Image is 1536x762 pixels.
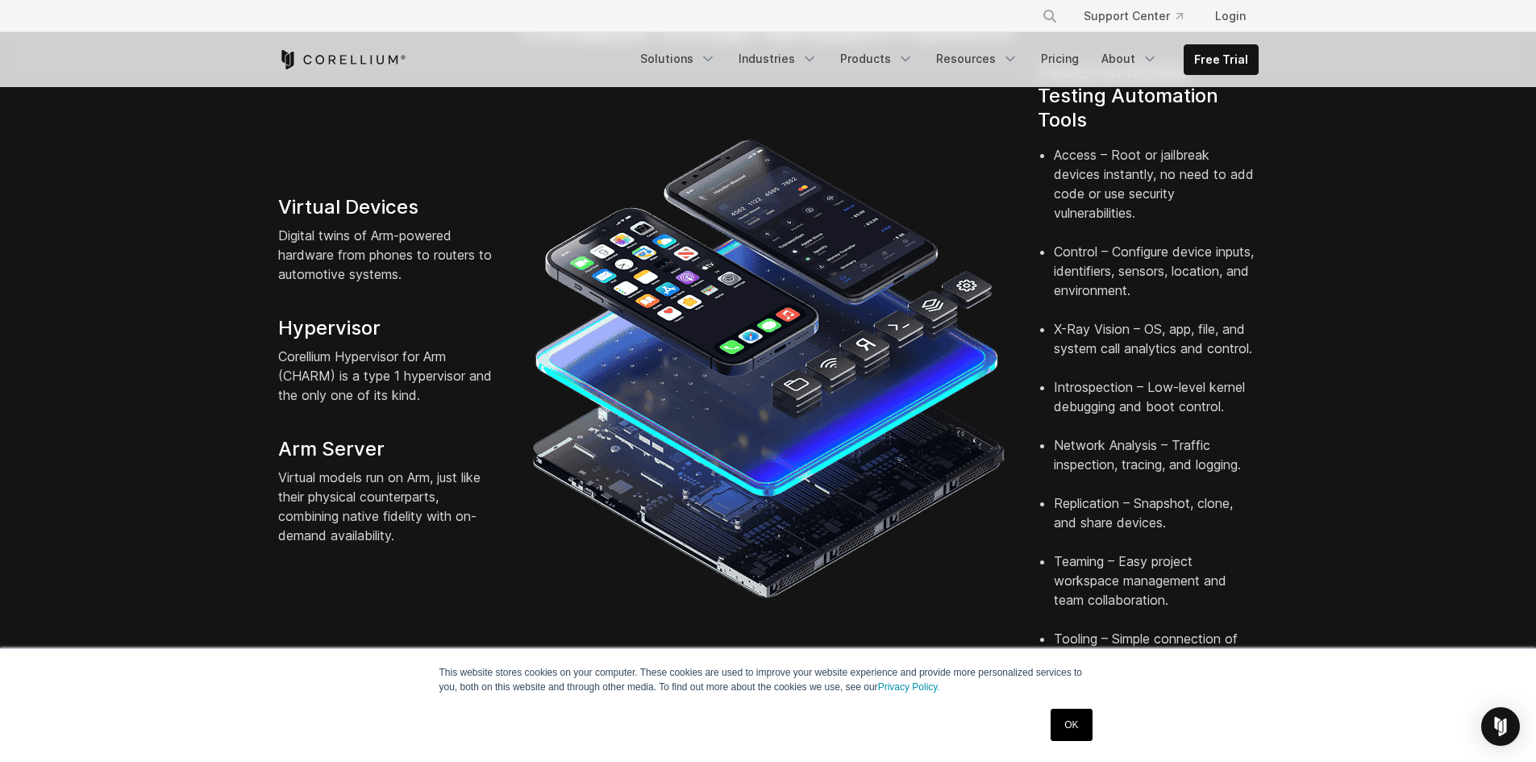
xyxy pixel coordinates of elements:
[1031,44,1089,73] a: Pricing
[1054,435,1259,493] li: Network Analysis – Traffic inspection, tracing, and logging.
[1481,707,1520,746] div: Open Intercom Messenger
[1202,2,1259,31] a: Login
[1071,2,1196,31] a: Support Center
[1054,319,1259,377] li: X-Ray Vision – OS, app, file, and system call analytics and control.
[1054,552,1259,629] li: Teaming – Easy project workspace management and team collaboration.
[278,437,499,461] h4: Arm Server
[631,44,1259,75] div: Navigation Menu
[1054,145,1259,242] li: Access – Root or jailbreak devices instantly, no need to add code or use security vulnerabilities.
[830,44,923,73] a: Products
[926,44,1028,73] a: Resources
[1051,709,1092,741] a: OK
[278,468,499,545] p: Virtual models run on Arm, just like their physical counterparts, combining native fidelity with ...
[439,665,1097,694] p: This website stores cookies on your computer. These cookies are used to improve your website expe...
[531,131,1005,606] img: iPhone and Android virtual machine and testing tools
[729,44,827,73] a: Industries
[878,681,940,693] a: Privacy Policy.
[1054,377,1259,435] li: Introspection – Low-level kernel debugging and boot control.
[1092,44,1168,73] a: About
[278,226,499,284] p: Digital twins of Arm-powered hardware from phones to routers to automotive systems.
[278,347,499,405] p: Corellium Hypervisor for Arm (CHARM) is a type 1 hypervisor and the only one of its kind.
[278,195,499,219] h4: Virtual Devices
[1054,242,1259,319] li: Control – Configure device inputs, identifiers, sensors, location, and environment.
[1038,60,1259,132] h4: Powerful Mobile Testing Automation Tools
[278,316,499,340] h4: Hypervisor
[1054,493,1259,552] li: Replication – Snapshot, clone, and share devices.
[1022,2,1259,31] div: Navigation Menu
[1054,629,1259,668] li: Tooling – Simple connection of your favorite tools and systems.
[1035,2,1064,31] button: Search
[1184,45,1258,74] a: Free Trial
[631,44,726,73] a: Solutions
[278,50,406,69] a: Corellium Home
